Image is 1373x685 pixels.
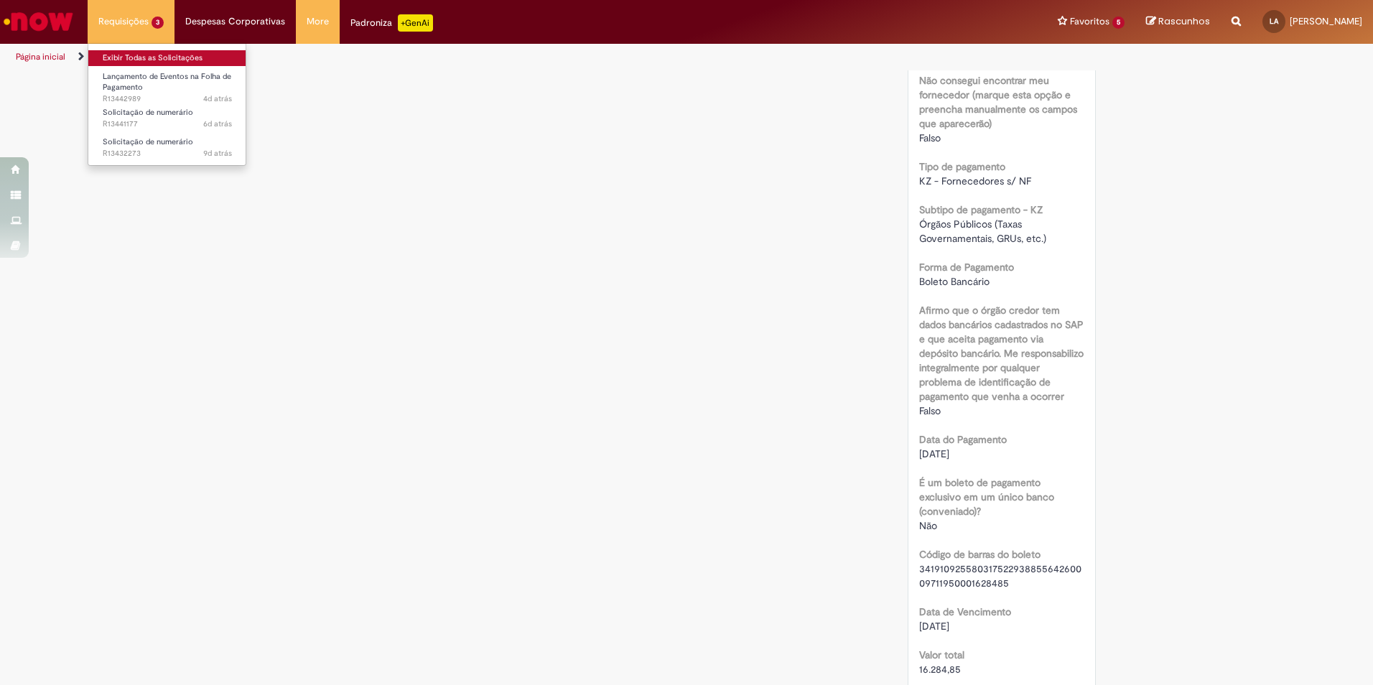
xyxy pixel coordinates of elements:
span: Falso [919,404,941,417]
span: Requisições [98,14,149,29]
span: Rascunhos [1158,14,1210,28]
span: Solicitação de numerário [103,107,193,118]
span: [DATE] [919,620,949,633]
b: Data do Pagamento [919,433,1007,446]
ul: Trilhas de página [11,44,905,70]
span: Lançamento de Eventos na Folha de Pagamento [103,71,231,93]
span: KZ - Fornecedores s/ NF [919,174,1031,187]
b: Afirmo que o órgão credor tem dados bancários cadastrados no SAP e que aceita pagamento via depós... [919,304,1084,403]
span: 6d atrás [203,118,232,129]
b: Não consegui encontrar meu fornecedor (marque esta opção e preencha manualmente os campos que apa... [919,74,1077,130]
time: 25/08/2025 09:22:03 [203,93,232,104]
b: Código de barras do boleto [919,548,1041,561]
time: 20/08/2025 12:43:24 [203,148,232,159]
a: Página inicial [16,51,65,62]
b: Valor total [919,648,964,661]
div: Padroniza [350,14,433,32]
a: Rascunhos [1146,15,1210,29]
span: Órgãos Públicos (Taxas Governamentais, GRUs, etc.) [919,218,1046,245]
a: Aberto R13432273 : Solicitação de numerário [88,134,246,161]
span: 5 [1112,17,1125,29]
span: 9d atrás [203,148,232,159]
span: More [307,14,329,29]
span: Solicitação de numerário [103,136,193,147]
span: R13442989 [103,93,232,105]
span: R13432273 [103,148,232,159]
ul: Requisições [88,43,246,166]
span: Não [919,519,937,532]
span: LA [1270,17,1278,26]
b: Data de Vencimento [919,605,1011,618]
span: Boleto Bancário [919,275,990,288]
b: É um boleto de pagamento exclusivo em um único banco (conveniado)? [919,476,1054,518]
span: [DATE] [919,447,949,460]
b: Forma de Pagamento [919,261,1014,274]
span: Despesas Corporativas [185,14,285,29]
span: 34191092558031752293885564260009711950001628485 [919,562,1081,590]
span: 4d atrás [203,93,232,104]
span: 3 [152,17,164,29]
b: Subtipo de pagamento - KZ [919,203,1043,216]
span: 16.284,85 [919,663,961,676]
a: Aberto R13441177 : Solicitação de numerário [88,105,246,131]
img: ServiceNow [1,7,75,36]
a: Exibir Todas as Solicitações [88,50,246,66]
a: Aberto R13442989 : Lançamento de Eventos na Folha de Pagamento [88,69,246,100]
p: +GenAi [398,14,433,32]
span: [PERSON_NAME] [1290,15,1362,27]
span: Falso [919,131,941,144]
b: Tipo de pagamento [919,160,1005,173]
span: R13441177 [103,118,232,130]
time: 22/08/2025 17:49:05 [203,118,232,129]
span: Favoritos [1070,14,1109,29]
